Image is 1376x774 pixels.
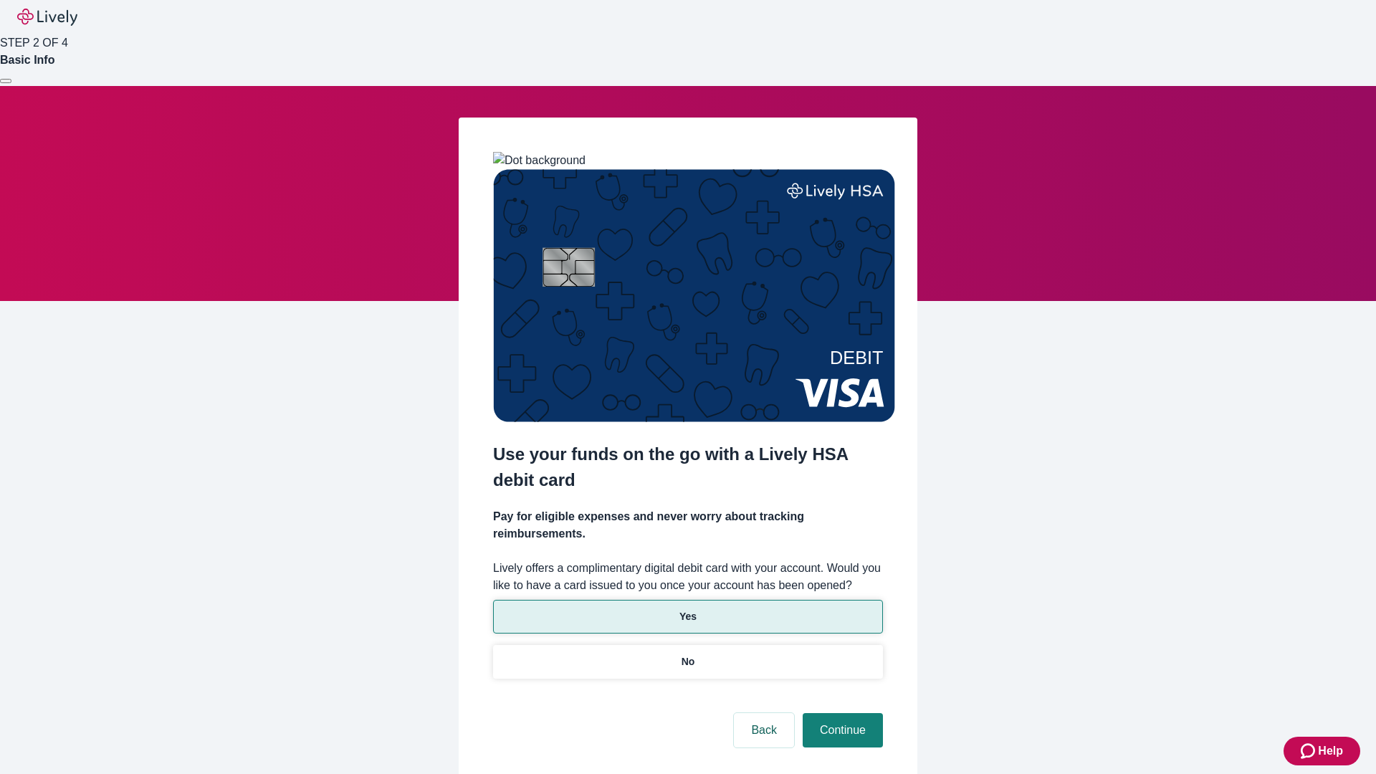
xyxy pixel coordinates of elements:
[493,441,883,493] h2: Use your funds on the go with a Lively HSA debit card
[803,713,883,747] button: Continue
[1284,737,1360,765] button: Zendesk support iconHelp
[17,9,77,26] img: Lively
[493,600,883,634] button: Yes
[682,654,695,669] p: No
[493,508,883,543] h4: Pay for eligible expenses and never worry about tracking reimbursements.
[679,609,697,624] p: Yes
[493,645,883,679] button: No
[493,169,895,422] img: Debit card
[493,560,883,594] label: Lively offers a complimentary digital debit card with your account. Would you like to have a card...
[734,713,794,747] button: Back
[1301,742,1318,760] svg: Zendesk support icon
[493,152,586,169] img: Dot background
[1318,742,1343,760] span: Help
